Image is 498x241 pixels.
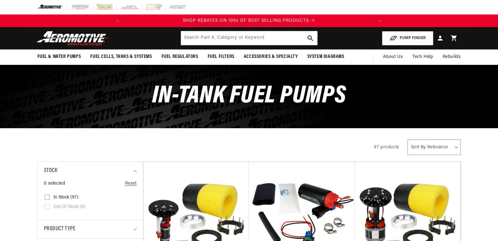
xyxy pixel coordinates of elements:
[412,54,433,60] span: Tech Help
[303,49,349,64] summary: System Diagrams
[408,49,438,65] summary: Tech Help
[239,49,303,64] summary: Accessories & Specialty
[304,31,317,45] button: search button
[383,55,403,59] span: About Us
[181,31,317,45] input: Search by Part Number, Category or Keyword
[44,166,57,175] span: Stock
[438,49,466,65] summary: Rebuilds
[53,204,85,210] span: Out of stock (0)
[374,145,399,150] span: 97 products
[35,31,113,46] img: Aeromotive
[125,180,137,187] a: Reset
[161,54,198,60] span: Fuel Regulators
[124,17,374,24] div: Announcement
[203,49,239,64] summary: Fuel Filters
[44,162,137,180] summary: Stock (0 selected)
[33,49,86,64] summary: Fuel & Water Pumps
[53,195,79,200] span: In stock (97)
[152,84,346,109] span: In-Tank Fuel Pumps
[22,14,477,27] slideshow-component: Translation missing: en.sections.announcements.announcement_bar
[208,54,234,60] span: Fuel Filters
[44,220,137,238] summary: Product type (0 selected)
[111,14,124,27] button: Translation missing: en.sections.announcements.previous_announcement
[378,49,408,65] a: About Us
[124,17,374,24] div: 1 of 2
[443,54,461,60] span: Rebuilds
[44,225,76,234] span: Product type
[374,14,387,27] button: Translation missing: en.sections.announcements.next_announcement
[85,49,156,64] summary: Fuel Cells, Tanks & Systems
[157,49,203,64] summary: Fuel Regulators
[382,31,433,45] button: PUMP FINDER
[90,54,152,60] span: Fuel Cells, Tanks & Systems
[44,180,65,187] span: 0 selected
[37,54,81,60] span: Fuel & Water Pumps
[244,54,298,60] span: Accessories & Specialty
[183,18,309,23] span: SHOP REBATES ON 100s OF BEST SELLING PRODUCTS
[124,17,374,24] a: SHOP REBATES ON 100s OF BEST SELLING PRODUCTS
[307,54,344,60] span: System Diagrams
